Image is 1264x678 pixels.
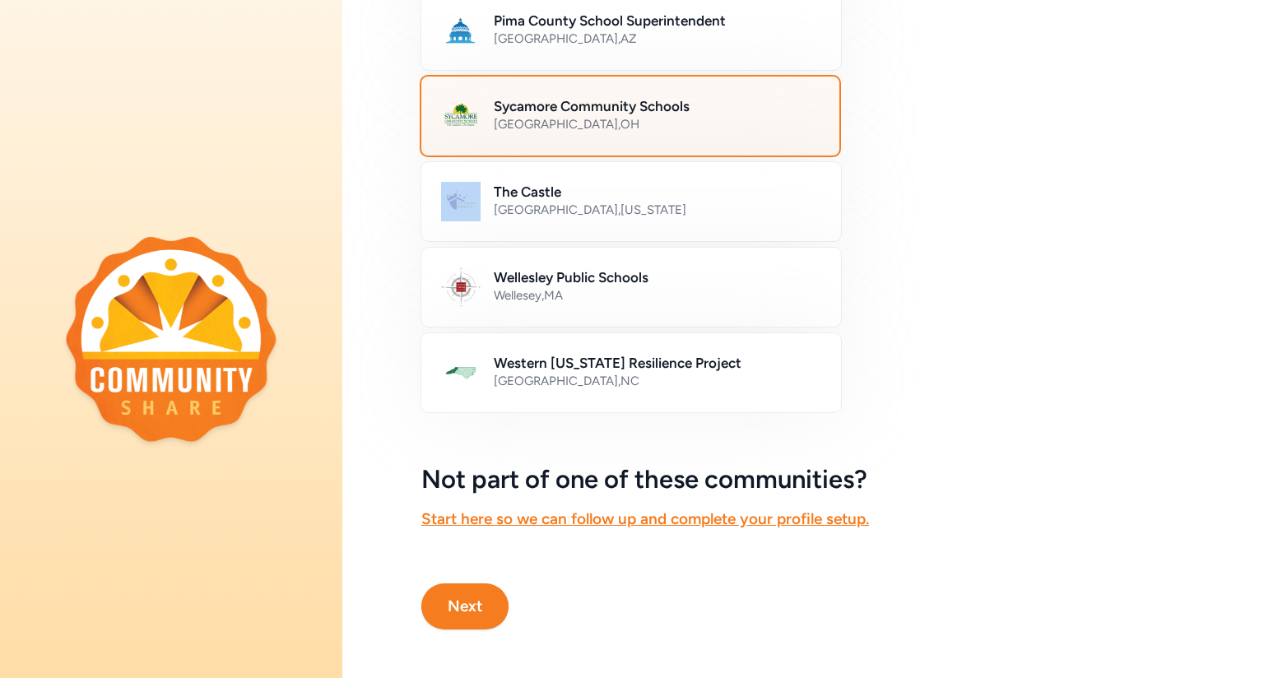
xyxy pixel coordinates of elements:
[441,96,481,136] img: Logo
[494,116,820,132] div: [GEOGRAPHIC_DATA] , OH
[494,287,821,304] div: Wellesey , MA
[494,353,821,373] h2: Western [US_STATE] Resilience Project
[421,465,1185,495] h5: Not part of one of these communities?
[494,373,821,389] div: [GEOGRAPHIC_DATA] , NC
[494,30,821,47] div: [GEOGRAPHIC_DATA] , AZ
[494,11,821,30] h2: Pima County School Superintendent
[441,11,481,50] img: Logo
[441,267,481,307] img: Logo
[441,182,481,221] img: Logo
[494,182,821,202] h2: The Castle
[66,236,276,442] img: logo
[494,202,821,218] div: [GEOGRAPHIC_DATA] , [US_STATE]
[421,583,509,629] button: Next
[494,96,820,116] h2: Sycamore Community Schools
[494,267,821,287] h2: Wellesley Public Schools
[421,509,869,528] a: Start here so we can follow up and complete your profile setup.
[441,353,481,392] img: Logo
